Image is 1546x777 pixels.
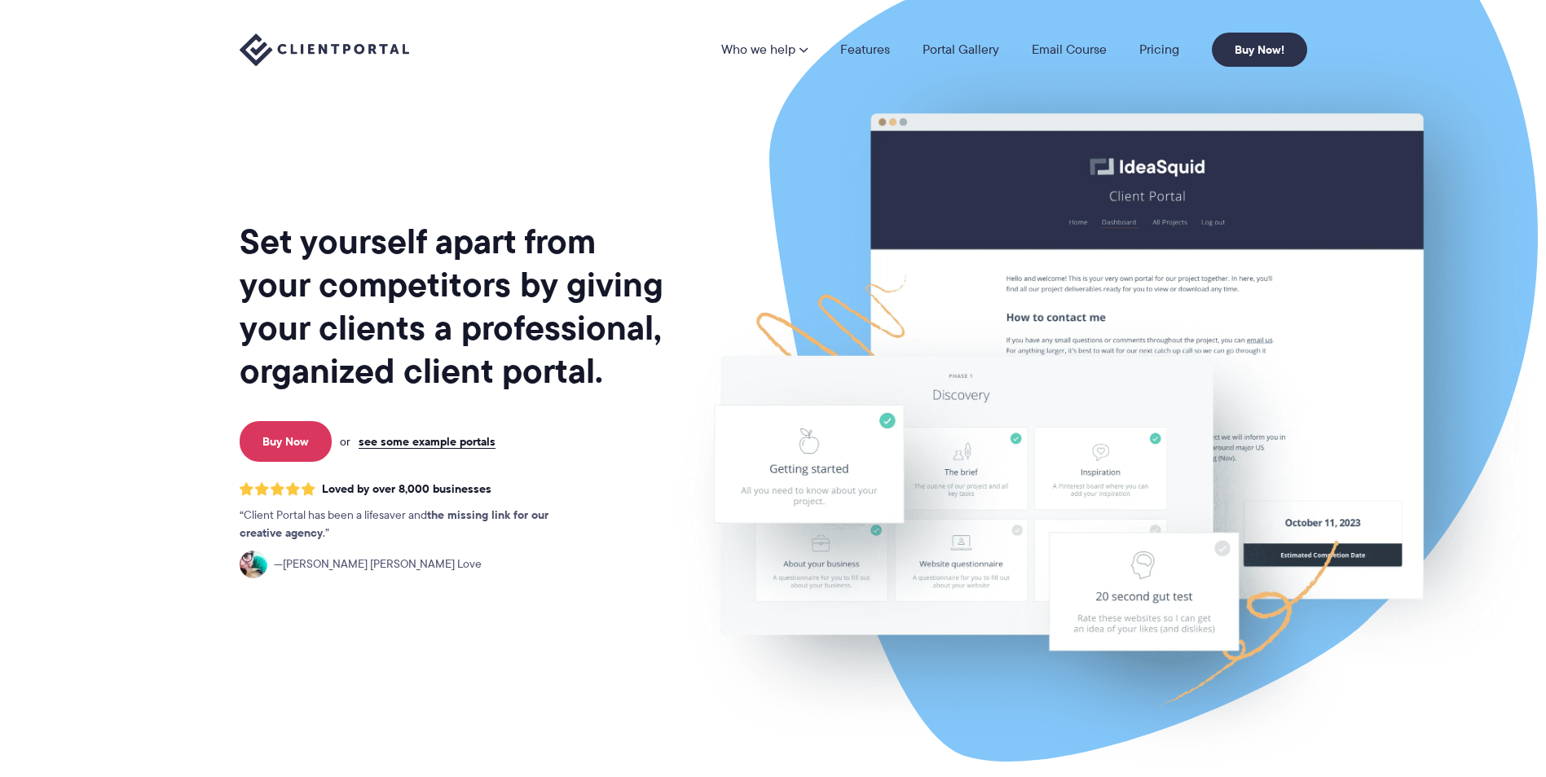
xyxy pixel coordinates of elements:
span: [PERSON_NAME] [PERSON_NAME] Love [274,555,482,573]
a: Who we help [721,43,808,56]
span: Loved by over 8,000 businesses [322,482,491,496]
a: Email Course [1032,43,1107,56]
span: or [340,434,350,449]
a: Pricing [1139,43,1179,56]
a: Portal Gallery [923,43,999,56]
a: Buy Now! [1212,33,1307,67]
h1: Set yourself apart from your competitors by giving your clients a professional, organized client ... [240,220,667,393]
strong: the missing link for our creative agency [240,506,548,542]
a: Buy Now [240,421,332,462]
a: Features [840,43,890,56]
p: Client Portal has been a lifesaver and . [240,507,582,542]
a: see some example portals [359,434,496,449]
